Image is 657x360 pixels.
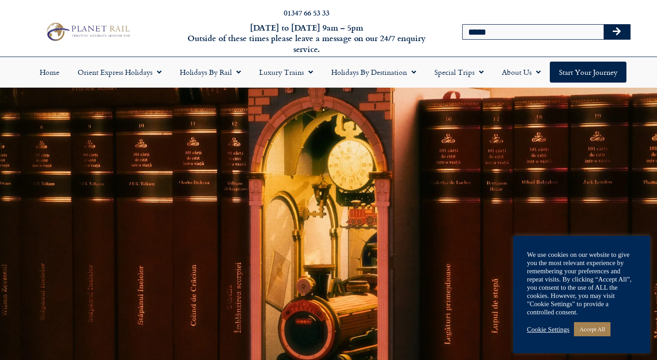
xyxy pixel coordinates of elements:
a: Luxury Trains [250,62,322,83]
a: 01347 66 53 33 [284,7,329,18]
a: About Us [493,62,550,83]
a: Holidays by Rail [171,62,250,83]
a: Orient Express Holidays [68,62,171,83]
a: Special Trips [425,62,493,83]
a: Home [31,62,68,83]
a: Start your Journey [550,62,626,83]
a: Accept All [574,322,610,336]
a: Cookie Settings [527,325,569,334]
h6: [DATE] to [DATE] 9am – 5pm Outside of these times please leave a message on our 24/7 enquiry serv... [177,22,436,54]
nav: Menu [5,62,652,83]
button: Search [604,25,630,39]
a: Holidays by Destination [322,62,425,83]
img: Planet Rail Train Holidays Logo [43,21,133,42]
div: We use cookies on our website to give you the most relevant experience by remembering your prefer... [527,250,636,316]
